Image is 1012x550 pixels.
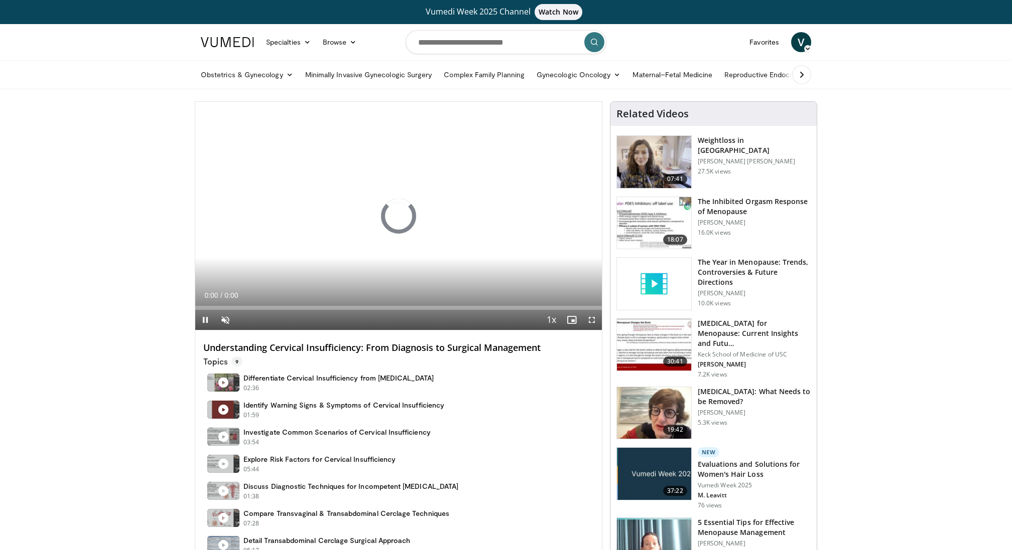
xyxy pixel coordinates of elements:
a: Obstetrics & Gynecology [195,65,299,85]
video-js: Video Player [195,102,602,330]
div: Progress Bar [195,306,602,310]
h4: Investigate Common Scenarios of Cervical Insufficiency [243,428,431,437]
h4: Differentiate Cervical Insufficiency from [MEDICAL_DATA] [243,374,434,383]
a: 07:41 Weightloss in [GEOGRAPHIC_DATA] [PERSON_NAME] [PERSON_NAME] 27.5K views [616,135,811,189]
h3: [MEDICAL_DATA]: What Needs to be Removed? [698,387,811,407]
p: [PERSON_NAME] [PERSON_NAME] [698,157,811,165]
a: 37:22 New Evaluations and Solutions for Women's Hair Loss Vumedi Week 2025 M. Leavitt 76 views [616,447,811,509]
span: 18:07 [663,235,687,245]
span: 0:00 [224,291,238,299]
span: 37:22 [663,486,687,496]
a: 19:42 [MEDICAL_DATA]: What Needs to be Removed? [PERSON_NAME] 5.3K views [616,387,811,440]
p: 02:36 [243,384,260,393]
p: [PERSON_NAME] [698,289,811,297]
button: Pause [195,310,215,330]
button: Playback Rate [542,310,562,330]
p: 7.2K views [698,371,727,379]
span: Watch Now [535,4,582,20]
a: Reproductive Endocrinology & [MEDICAL_DATA] [718,65,887,85]
img: 4dd4c714-532f-44da-96b3-d887f22c4efa.jpg.150x105_q85_crop-smart_upscale.jpg [617,448,691,500]
p: [PERSON_NAME] [698,409,811,417]
button: Unmute [215,310,235,330]
h4: Explore Risk Factors for Cervical Insufficiency [243,455,396,464]
h4: Compare Transvaginal & Transabdominal Cerclage Techniques [243,509,449,518]
span: / [220,291,222,299]
button: Enable picture-in-picture mode [562,310,582,330]
a: Minimally Invasive Gynecologic Surgery [299,65,438,85]
span: 19:42 [663,425,687,435]
img: 283c0f17-5e2d-42ba-a87c-168d447cdba4.150x105_q85_crop-smart_upscale.jpg [617,197,691,249]
a: The Year in Menopause: Trends, Controversies & Future Directions [PERSON_NAME] 10.0K views [616,257,811,310]
h4: Discuss Diagnostic Techniques for Incompetent [MEDICAL_DATA] [243,482,458,491]
a: Gynecologic Oncology [531,65,626,85]
h3: The Inhibited Orgasm Response of Menopause [698,197,811,217]
p: 10.0K views [698,299,731,307]
p: M. Leavitt [698,491,811,499]
p: Vumedi Week 2025 [698,481,811,489]
h3: Weightloss in [GEOGRAPHIC_DATA] [698,135,811,155]
p: 01:38 [243,492,260,501]
img: 4d0a4bbe-a17a-46ab-a4ad-f5554927e0d3.150x105_q85_crop-smart_upscale.jpg [617,387,691,439]
p: Topics [203,356,242,366]
h4: Identify Warning Signs & Symptoms of Cervical Insufficiency [243,401,444,410]
a: 30:41 [MEDICAL_DATA] for Menopause: Current Insights and Futu… Keck School of Medicine of USC [PE... [616,318,811,379]
img: 9983fed1-7565-45be-8934-aef1103ce6e2.150x105_q85_crop-smart_upscale.jpg [617,136,691,188]
p: New [698,447,720,457]
button: Fullscreen [582,310,602,330]
a: Specialties [260,32,317,52]
a: 18:07 The Inhibited Orgasm Response of Menopause [PERSON_NAME] 16.0K views [616,197,811,250]
a: Complex Family Planning [438,65,531,85]
p: [PERSON_NAME] [698,539,811,547]
p: Keck School of Medicine of USC [698,350,811,358]
span: 9 [231,356,242,366]
span: 0:00 [204,291,218,299]
p: 5.3K views [698,419,727,427]
a: Maternal–Fetal Medicine [626,65,718,85]
a: V [791,32,811,52]
p: 03:54 [243,438,260,447]
input: Search topics, interventions [406,30,606,54]
p: 07:28 [243,519,260,528]
h3: The Year in Menopause: Trends, Controversies & Future Directions [698,257,811,287]
p: [PERSON_NAME] [698,219,811,227]
img: VuMedi Logo [201,37,254,47]
a: Vumedi Week 2025 ChannelWatch Now [202,4,810,20]
h3: 5 Essential Tips for Effective Menopause Management [698,517,811,537]
h3: Evaluations and Solutions for Women's Hair Loss [698,459,811,479]
p: 01:59 [243,411,260,420]
p: 76 views [698,501,722,509]
p: 16.0K views [698,229,731,237]
h4: Understanding Cervical Insufficiency: From Diagnosis to Surgical Management [203,342,594,353]
h4: Detail Transabdominal Cerclage Surgical Approach [243,536,410,545]
h4: Related Videos [616,108,689,120]
img: 47271b8a-94f4-49c8-b914-2a3d3af03a9e.150x105_q85_crop-smart_upscale.jpg [617,319,691,371]
p: [PERSON_NAME] [698,360,811,369]
a: Browse [317,32,363,52]
span: 07:41 [663,174,687,184]
p: 27.5K views [698,167,731,175]
a: Favorites [743,32,785,52]
p: 05:44 [243,465,260,474]
h3: [MEDICAL_DATA] for Menopause: Current Insights and Futu… [698,318,811,348]
span: 30:41 [663,356,687,366]
img: video_placeholder_short.svg [617,258,691,310]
